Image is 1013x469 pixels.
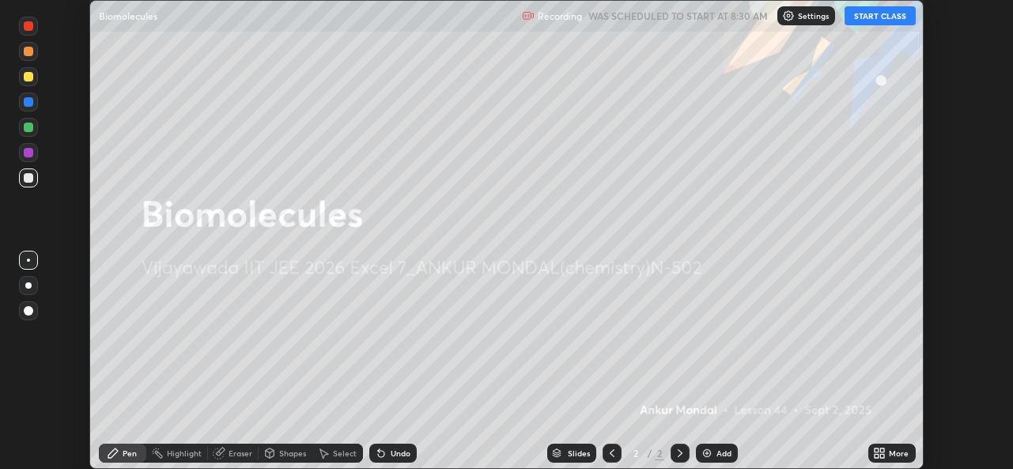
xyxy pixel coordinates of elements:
h5: WAS SCHEDULED TO START AT 8:30 AM [588,9,768,23]
img: add-slide-button [701,447,713,460]
button: START CLASS [845,6,916,25]
div: Add [716,449,731,457]
div: 2 [655,446,664,460]
div: Slides [568,449,590,457]
div: Highlight [167,449,202,457]
div: Eraser [229,449,252,457]
img: recording.375f2c34.svg [522,9,535,22]
div: Pen [123,449,137,457]
div: Shapes [279,449,306,457]
p: Biomolecules [99,9,157,22]
div: Select [333,449,357,457]
div: 2 [628,448,644,458]
img: class-settings-icons [782,9,795,22]
div: More [889,449,909,457]
div: Undo [391,449,410,457]
p: Recording [538,10,582,22]
div: / [647,448,652,458]
p: Settings [798,12,829,20]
